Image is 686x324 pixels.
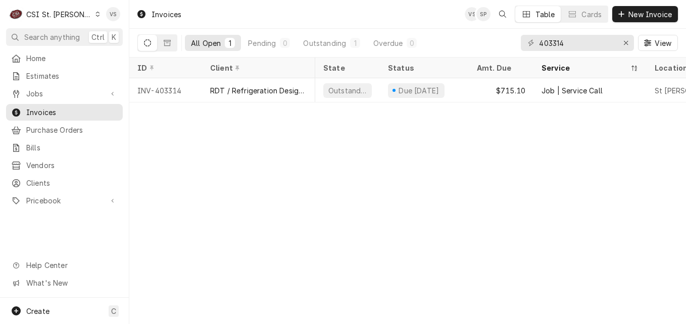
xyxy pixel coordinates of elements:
a: Go to Pricebook [6,192,123,209]
span: Estimates [26,71,118,81]
div: VS [106,7,120,21]
div: Amt. Due [477,63,523,73]
a: Purchase Orders [6,122,123,138]
button: Erase input [618,35,634,51]
span: Pricebook [26,195,103,206]
div: Vicky Stuesse's Avatar [465,7,479,21]
a: Home [6,50,123,67]
div: Job | Service Call [542,85,603,96]
div: 0 [282,38,288,48]
div: Status [388,63,459,73]
span: Ctrl [91,32,105,42]
button: Open search [495,6,511,22]
div: ID [137,63,192,73]
div: 1 [352,38,358,48]
div: Shelley Politte's Avatar [476,7,491,21]
div: CSI St. Louis's Avatar [9,7,23,21]
button: View [638,35,678,51]
span: Help Center [26,260,117,271]
span: C [111,306,116,316]
div: Overdue [373,38,403,48]
div: Due [DATE] [398,85,440,96]
div: 1 [227,38,233,48]
div: Outstanding [303,38,346,48]
a: Clients [6,175,123,191]
span: Create [26,307,50,315]
span: Home [26,53,118,64]
span: Bills [26,142,118,153]
span: Search anything [24,32,80,42]
span: View [653,38,673,48]
div: C [9,7,23,21]
a: Invoices [6,104,123,121]
span: Purchase Orders [26,125,118,135]
span: New Invoice [626,9,674,20]
a: Estimates [6,68,123,84]
div: Outstanding [327,85,368,96]
div: Client [210,63,305,73]
a: Go to Help Center [6,257,123,274]
span: What's New [26,278,117,288]
a: Go to What's New [6,275,123,291]
span: K [112,32,116,42]
div: SP [476,7,491,21]
span: Invoices [26,107,118,118]
span: Vendors [26,160,118,171]
div: Cards [581,9,602,20]
div: 0 [409,38,415,48]
div: Vicky Stuesse's Avatar [106,7,120,21]
div: RDT / Refrigeration Design Tech [210,85,307,96]
span: Clients [26,178,118,188]
div: INV-403314 [129,78,202,102]
button: Search anythingCtrlK [6,28,123,46]
a: Vendors [6,157,123,174]
div: Table [535,9,555,20]
span: Jobs [26,88,103,99]
input: Keyword search [539,35,615,51]
div: Pending [248,38,276,48]
div: State [323,63,372,73]
div: VS [465,7,479,21]
button: New Invoice [612,6,678,22]
div: $715.10 [469,78,533,102]
div: All Open [191,38,221,48]
a: Bills [6,139,123,156]
div: Service [542,63,628,73]
a: Go to Jobs [6,85,123,102]
div: CSI St. [PERSON_NAME] [26,9,92,20]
